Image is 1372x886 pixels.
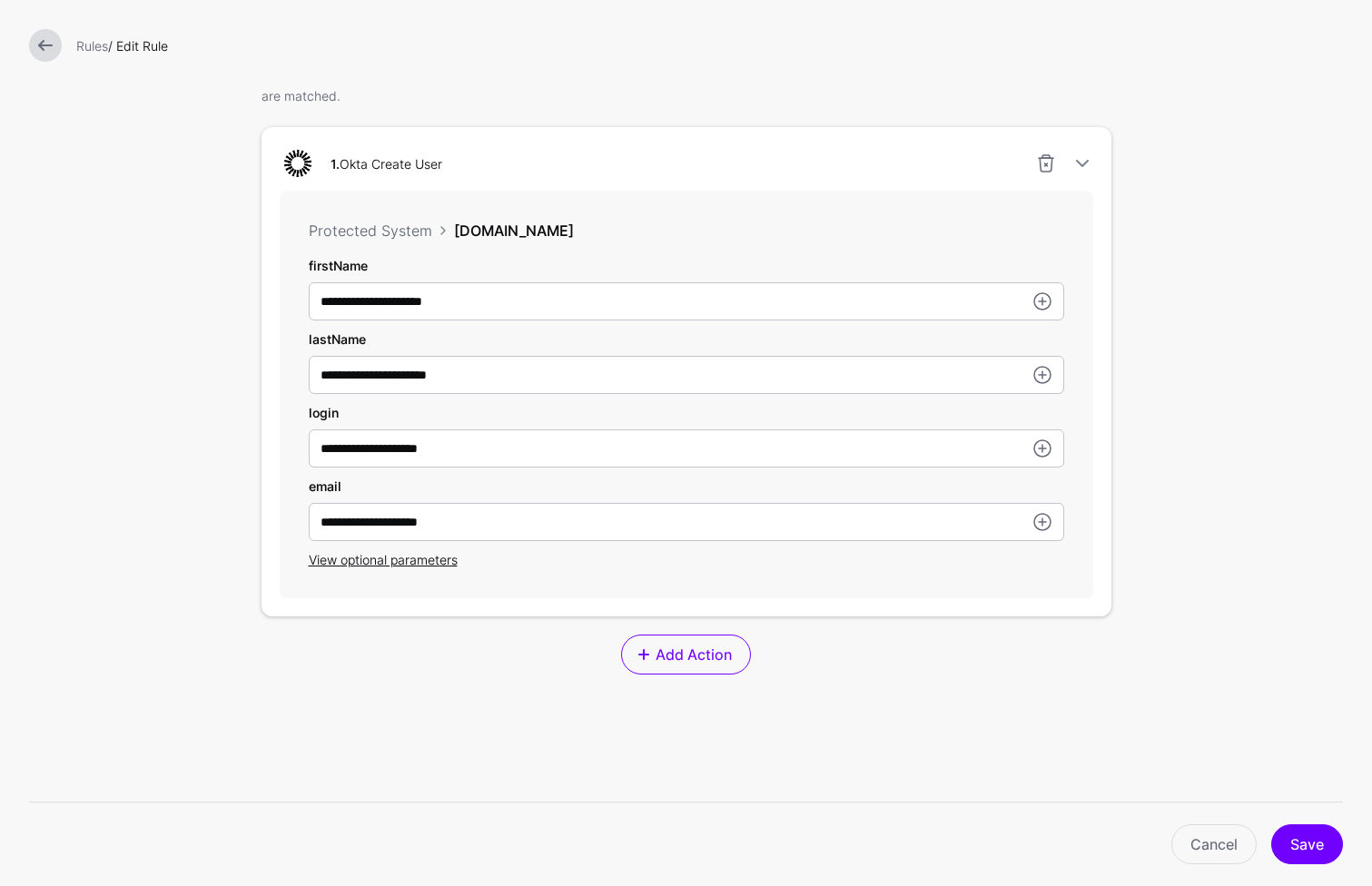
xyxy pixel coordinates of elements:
[309,221,432,240] span: Protected System
[309,477,341,496] label: email
[654,644,735,665] span: Add Action
[1171,824,1257,864] a: Cancel
[76,38,108,54] a: Rules
[309,403,339,422] label: login
[1271,824,1343,864] button: Save
[309,330,366,349] label: lastName
[309,552,458,567] span: View optional parameters
[323,154,449,173] div: Okta Create User
[309,256,368,275] label: firstName
[280,145,316,182] img: svg+xml;base64,PHN2ZyB3aWR0aD0iNjQiIGhlaWdodD0iNjQiIHZpZXdCb3g9IjAgMCA2NCA2NCIgZmlsbD0ibm9uZSIgeG...
[331,156,340,172] strong: 1.
[69,36,1350,55] div: / Edit Rule
[454,221,574,240] span: [DOMAIN_NAME]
